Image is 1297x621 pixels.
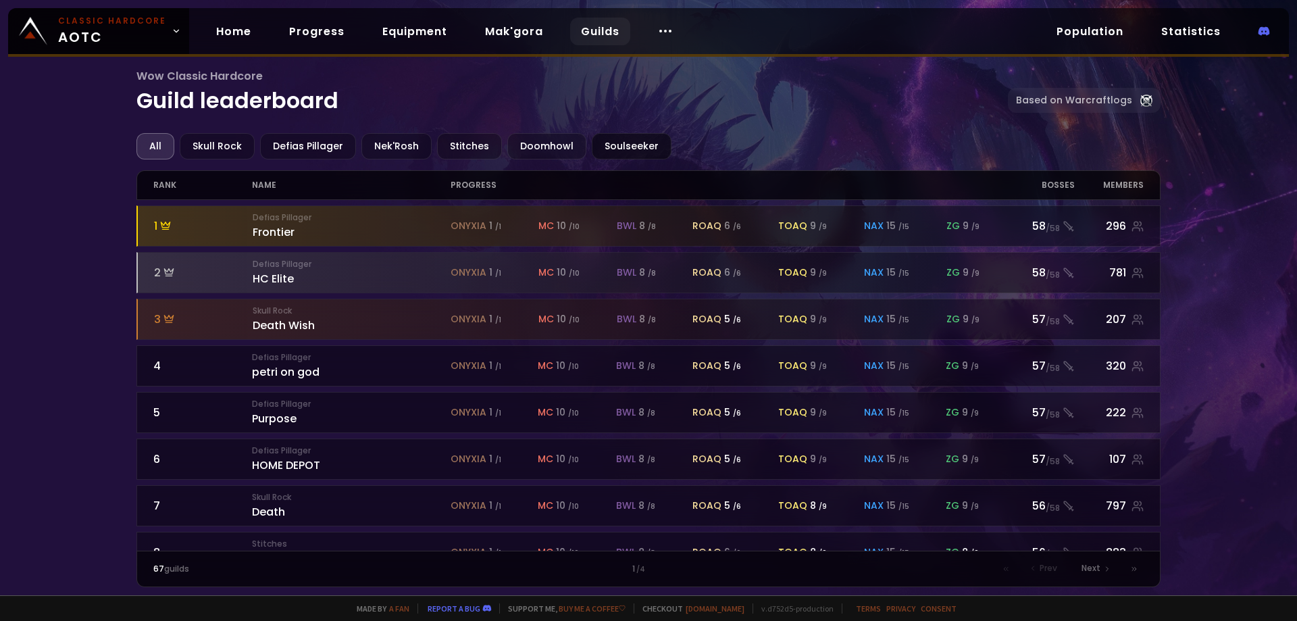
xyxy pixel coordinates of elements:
[819,268,827,278] small: / 9
[1046,409,1060,421] small: / 58
[886,499,909,513] div: 15
[489,452,501,466] div: 1
[638,405,655,420] div: 8
[963,219,980,233] div: 9
[1046,222,1060,234] small: / 58
[1075,357,1144,374] div: 320
[778,405,807,420] span: toaq
[136,299,1161,340] a: 3Skull RockDeath Wishonyxia 1 /1mc 10 /10bwl 8 /8roaq 5 /6toaq 9 /9nax 15 /15zg 9 /957/58207
[495,501,501,512] small: / 1
[886,603,915,614] a: Privacy
[778,545,807,560] span: toaq
[647,362,655,372] small: / 8
[864,545,884,560] span: nax
[810,499,827,513] div: 8
[778,219,807,233] span: toaq
[724,219,741,233] div: 6
[692,266,721,280] span: roaq
[898,548,909,558] small: / 15
[647,548,655,558] small: / 8
[489,219,501,233] div: 1
[819,315,827,325] small: / 9
[638,359,655,373] div: 8
[136,205,1161,247] a: 1Defias PillagerFrontieronyxia 1 /1mc 10 /10bwl 8 /8roaq 6 /6toaq 9 /9nax 15 /15zg 9 /958/58296
[996,311,1075,328] div: 57
[1075,497,1144,514] div: 797
[946,219,960,233] span: zg
[153,544,253,561] div: 8
[724,499,741,513] div: 5
[538,452,553,466] span: mc
[451,266,486,280] span: onyxia
[636,564,645,575] small: / 4
[733,222,741,232] small: / 6
[451,405,486,420] span: onyxia
[252,398,450,410] small: Defias Pillager
[692,545,721,560] span: roaq
[810,312,827,326] div: 9
[569,222,580,232] small: / 10
[451,171,996,199] div: progress
[592,133,671,159] div: Soulseeker
[495,268,501,278] small: / 1
[962,545,979,560] div: 8
[946,359,959,373] span: zg
[733,501,741,512] small: / 6
[898,222,909,232] small: / 15
[864,219,884,233] span: nax
[864,266,884,280] span: nax
[372,18,458,45] a: Equipment
[898,501,909,512] small: / 15
[616,359,636,373] span: bwl
[349,603,409,614] span: Made by
[778,452,807,466] span: toaq
[136,252,1161,293] a: 2Defias PillagerHC Eliteonyxia 1 /1mc 10 /10bwl 8 /8roaq 6 /6toaq 9 /9nax 15 /15zg 9 /958/58781
[570,18,630,45] a: Guilds
[556,405,579,420] div: 10
[153,563,164,574] span: 67
[389,603,409,614] a: a fan
[569,315,580,325] small: / 10
[647,501,655,512] small: / 8
[971,548,979,558] small: / 9
[819,548,827,558] small: / 9
[253,212,451,241] div: Frontier
[153,451,253,468] div: 6
[153,357,253,374] div: 4
[136,485,1161,526] a: 7Skull RockDeathonyxia 1 /1mc 10 /10bwl 8 /8roaq 5 /6toaq 8 /9nax 15 /15zg 9 /956/58797
[1046,269,1060,281] small: / 58
[538,499,553,513] span: mc
[1075,404,1144,421] div: 222
[616,405,636,420] span: bwl
[538,359,553,373] span: mc
[428,603,480,614] a: Report a bug
[253,258,451,287] div: HC Elite
[819,408,827,418] small: / 9
[617,219,636,233] span: bwl
[962,452,979,466] div: 9
[136,68,1009,117] h1: Guild leaderboard
[489,545,501,560] div: 1
[946,499,959,513] span: zg
[810,266,827,280] div: 9
[474,18,554,45] a: Mak'gora
[538,219,554,233] span: mc
[253,305,451,334] div: Death Wish
[778,499,807,513] span: toaq
[538,266,554,280] span: mc
[996,218,1075,234] div: 58
[810,545,827,560] div: 8
[495,315,501,325] small: / 1
[617,312,636,326] span: bwl
[1075,218,1144,234] div: 296
[856,603,881,614] a: Terms
[1140,95,1152,107] img: Warcraftlog
[995,171,1074,199] div: Bosses
[1075,171,1144,199] div: members
[778,266,807,280] span: toaq
[995,451,1074,468] div: 57
[886,312,909,326] div: 15
[538,312,554,326] span: mc
[1150,18,1231,45] a: Statistics
[153,563,401,575] div: guilds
